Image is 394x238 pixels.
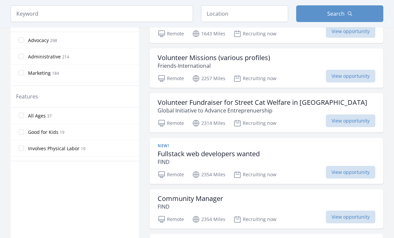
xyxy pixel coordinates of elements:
[150,48,383,88] a: Volunteer Missions (various profiles) Friends-International Remote 2257 Miles Recruiting now View...
[28,112,46,119] span: All Ages
[81,146,85,152] span: 19
[201,5,288,22] input: Location
[158,171,184,179] p: Remote
[158,62,270,70] p: Friends-International
[233,171,276,179] p: Recruiting now
[19,54,24,59] input: Administrative 214
[150,189,383,229] a: Community Manager FIND Remote 2354 Miles Recruiting now View opportunity
[192,119,225,127] p: 2314 Miles
[192,30,225,38] p: 1643 Miles
[326,166,375,179] span: View opportunity
[62,54,69,60] span: 214
[158,143,169,149] span: New!
[60,130,64,135] span: 19
[326,70,375,82] span: View opportunity
[326,114,375,127] span: View opportunity
[158,158,260,166] p: FIND
[28,37,49,44] span: Advocacy
[326,25,375,38] span: View opportunity
[19,146,24,151] input: Involves Physical Labor 19
[47,113,52,119] span: 37
[19,37,24,43] input: Advocacy 298
[158,195,223,203] h3: Community Manager
[192,171,225,179] p: 2354 Miles
[233,30,276,38] p: Recruiting now
[16,92,38,100] legend: Features
[158,30,184,38] p: Remote
[28,145,79,152] span: Involves Physical Labor
[158,150,260,158] h3: Fullstack web developers wanted
[326,211,375,223] span: View opportunity
[158,203,223,211] p: FIND
[28,70,51,76] span: Marketing
[19,113,24,118] input: All Ages 37
[158,106,367,114] p: Global Initiative to Advance Entreprenuership
[19,70,24,75] input: Marketing 184
[150,93,383,133] a: Volunteer Fundraiser for Street Cat Welfare in [GEOGRAPHIC_DATA] Global Initiative to Advance Ent...
[28,129,58,136] span: Good for Kids
[28,53,61,60] span: Administrative
[233,74,276,82] p: Recruiting now
[19,129,24,135] input: Good for Kids 19
[233,215,276,223] p: Recruiting now
[158,119,184,127] p: Remote
[233,119,276,127] p: Recruiting now
[192,74,225,82] p: 2257 Miles
[52,70,59,76] span: 184
[11,5,193,22] input: Keyword
[158,54,270,62] h3: Volunteer Missions (various profiles)
[158,98,367,106] h3: Volunteer Fundraiser for Street Cat Welfare in [GEOGRAPHIC_DATA]
[158,74,184,82] p: Remote
[158,215,184,223] p: Remote
[296,5,383,22] button: Search
[327,10,345,18] span: Search
[150,138,383,184] a: New! Fullstack web developers wanted FIND Remote 2354 Miles Recruiting now View opportunity
[50,38,57,43] span: 298
[192,215,225,223] p: 2354 Miles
